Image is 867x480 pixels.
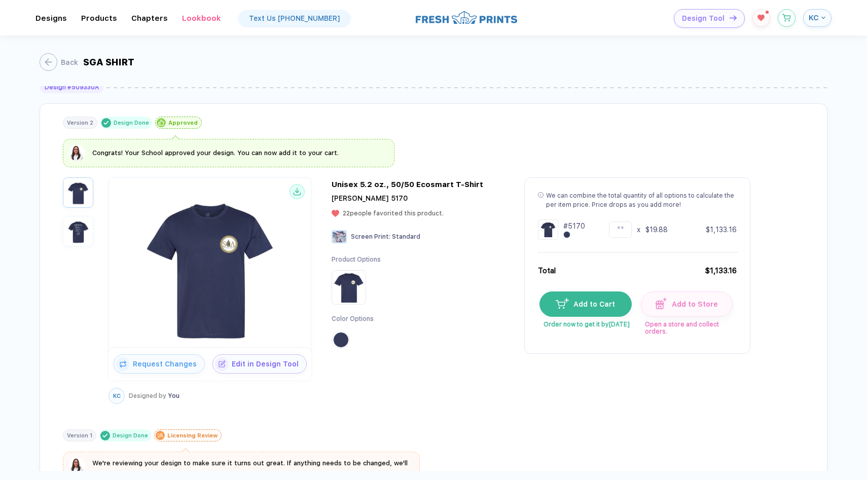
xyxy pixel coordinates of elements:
[113,393,121,399] span: KC
[392,233,420,240] span: Standard
[809,13,819,22] span: KC
[332,255,381,264] div: Product Options
[83,57,134,67] div: SGA SHIRT
[69,458,85,474] img: sophie
[674,9,745,28] button: Design Toolicon
[332,194,408,202] span: [PERSON_NAME] 5170
[766,11,769,14] sup: 1
[416,10,517,25] img: logo
[65,218,91,244] img: c577fac4-2249-4cdc-8855-539a43d943c2_nt_back_1756819863786.jpg
[637,225,640,235] div: x
[641,317,732,335] span: Open a store and collect orders.
[168,120,198,126] div: Approved
[112,187,308,346] img: c577fac4-2249-4cdc-8855-539a43d943c2_nt_front_1756819863784.jpg
[212,354,307,374] button: iconEdit in Design Tool
[40,53,78,71] button: Back
[167,432,218,439] div: Licensing Review
[730,15,737,21] img: icon
[539,291,632,317] button: iconAdd to Cart
[69,145,339,161] button: Congrats! Your School approved your design. You can now add it to your cart.
[239,10,350,26] a: Text Us [PHONE_NUMBER]
[182,14,221,23] div: LookbookToggle dropdown menu chapters
[332,180,483,189] div: Unisex 5.2 oz., 50/50 Ecosmart T-Shirt
[538,219,558,240] img: Design Group Summary Cell
[92,149,339,157] span: Congrats! Your School approved your design. You can now add it to your cart.
[332,315,381,323] div: Color Options
[129,392,166,399] span: Designed by
[556,298,568,308] img: icon
[563,221,585,231] div: # 5170
[229,360,306,368] span: Edit in Design Tool
[113,432,148,439] div: Design Done
[334,272,364,303] img: Product Option
[546,191,737,209] div: We can combine the total quantity of all options to calculate the per item price. Price drops as ...
[351,233,390,240] span: Screen Print :
[67,432,92,439] div: Version 1
[131,14,168,23] div: ChaptersToggle dropdown menu chapters
[116,357,130,371] img: icon
[641,291,733,317] button: iconAdd to Store
[215,357,229,371] img: icon
[81,14,117,23] div: ProductsToggle dropdown menu
[705,265,737,276] div: $1,133.16
[129,392,179,399] div: You
[182,14,221,23] div: Lookbook
[61,58,78,66] div: Back
[569,300,616,308] span: Add to Cart
[92,459,408,478] span: We're reviewing your design to make sure it turns out great. If anything needs to be changed, we'...
[45,84,99,91] div: Design # 509330A
[35,14,67,23] div: DesignsToggle dropdown menu
[656,298,667,309] img: icon
[706,225,737,235] div: $1,133.16
[538,265,556,276] div: Total
[803,9,832,27] button: KC
[667,300,718,308] span: Add to Store
[682,14,725,23] span: Design Tool
[114,354,205,374] button: iconRequest Changes
[67,120,93,126] div: Version 2
[539,317,631,328] span: Order now to get it by [DATE]
[69,458,414,480] button: We're reviewing your design to make sure it turns out great. If anything needs to be changed, we'...
[114,120,149,126] div: Design Done
[645,225,668,235] div: $19.88
[332,230,347,243] img: Screen Print
[130,360,204,368] span: Request Changes
[109,388,125,404] button: KC
[249,14,340,22] div: Text Us [PHONE_NUMBER]
[69,145,85,161] img: sophie
[343,210,444,217] span: 22 people favorited this product.
[65,180,91,205] img: c577fac4-2249-4cdc-8855-539a43d943c2_nt_front_1756819863784.jpg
